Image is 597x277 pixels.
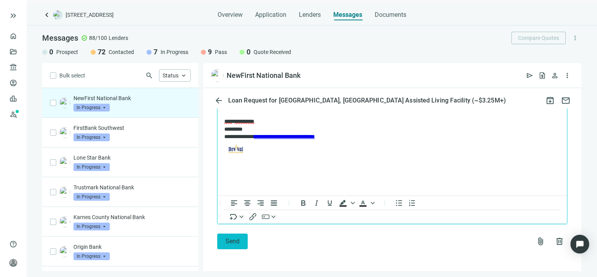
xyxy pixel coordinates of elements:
[73,183,191,191] p: Trustmark National Bank
[227,198,241,207] button: Align left
[254,198,267,207] button: Align right
[73,133,110,141] span: In Progress
[161,48,188,56] span: In Progress
[73,213,191,221] p: Karnes County National Bank
[73,104,110,112] span: In Progress
[356,198,376,208] div: Text color Black
[73,193,110,201] span: In Progress
[225,237,240,245] span: Send
[227,71,300,80] div: NewFirst National Bank
[73,223,110,230] span: In Progress
[218,85,567,196] iframe: Rich Text Area
[563,72,571,79] span: more_vert
[81,35,88,41] span: check_circle
[59,246,70,257] img: 350928c4-ff11-4282-adf4-d8c6e0ec2914
[323,198,336,207] button: Underline
[542,93,558,108] button: archive
[241,198,254,207] button: Align center
[246,212,259,221] button: Insert/edit link
[73,124,191,132] p: FirstBank Southwest
[208,47,212,57] span: 9
[73,243,191,251] p: Origin Bank
[73,163,110,171] span: In Progress
[299,11,321,19] span: Lenders
[98,47,105,57] span: 72
[533,234,549,249] button: attach_file
[163,72,179,79] span: Status
[53,10,63,20] img: deal-logo
[545,96,555,105] span: archive
[375,11,406,19] span: Documents
[9,259,17,267] span: person
[227,212,246,221] button: Insert merge tag
[211,69,223,82] img: 3857ff5a-7e17-4206-9681-c66dbc11bc23
[59,157,70,168] img: 03e28f12-e02a-4aaa-8f08-1a1882e33394
[267,198,281,207] button: Justify
[42,10,52,20] a: keyboard_arrow_left
[392,198,406,207] button: Bullet list
[218,11,243,19] span: Overview
[536,237,545,246] span: attach_file
[59,216,70,227] img: a8ced998-a23f-46b5-9ceb-daee2cd86979
[109,34,128,42] span: Lenders
[569,32,581,44] button: more_vert
[558,93,574,108] button: mail
[526,72,534,79] span: send
[552,234,567,249] button: delete
[333,11,362,18] span: Messages
[572,34,579,41] span: more_vert
[310,198,323,207] button: Italic
[59,97,70,108] img: 3857ff5a-7e17-4206-9681-c66dbc11bc23
[406,198,419,207] button: Numbered list
[254,48,291,56] span: Quote Received
[73,252,110,260] span: In Progress
[297,198,310,207] button: Bold
[511,32,566,44] button: Compare Quotes
[536,69,549,82] button: request_quote
[56,48,78,56] span: Prospect
[180,72,187,79] span: keyboard_arrow_up
[214,96,223,105] span: arrow_back
[154,47,157,57] span: 7
[561,96,570,105] span: mail
[211,93,227,108] button: arrow_back
[549,69,561,82] button: person
[9,240,17,248] span: help
[89,34,107,42] span: 88/100
[215,48,227,56] span: Pass
[59,127,70,138] img: 91f9b322-caa3-419a-991c-af2bf728354b
[59,71,85,80] span: Bulk select
[66,11,114,19] span: [STREET_ADDRESS]
[538,72,546,79] span: request_quote
[145,72,153,79] span: search
[109,48,134,56] span: Contacted
[9,63,15,71] span: account_balance
[524,69,536,82] button: send
[570,235,589,254] div: Open Intercom Messenger
[59,187,70,198] img: a5243ab7-adea-4bc1-a3a4-823b095f46bf
[247,47,250,57] span: 0
[73,154,191,162] p: Lone Star Bank
[555,237,564,246] span: delete
[255,11,286,19] span: Application
[42,33,78,43] span: Messages
[217,234,248,249] button: Send
[551,72,559,79] span: person
[73,94,191,102] p: NewFirst National Bank
[227,97,508,104] div: Loan Request for [GEOGRAPHIC_DATA], [GEOGRAPHIC_DATA] Assisted Living Facility (~$3.25M+)
[9,11,18,20] button: keyboard_double_arrow_right
[336,198,356,208] div: Background color Black
[49,47,53,57] span: 0
[561,69,574,82] button: more_vert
